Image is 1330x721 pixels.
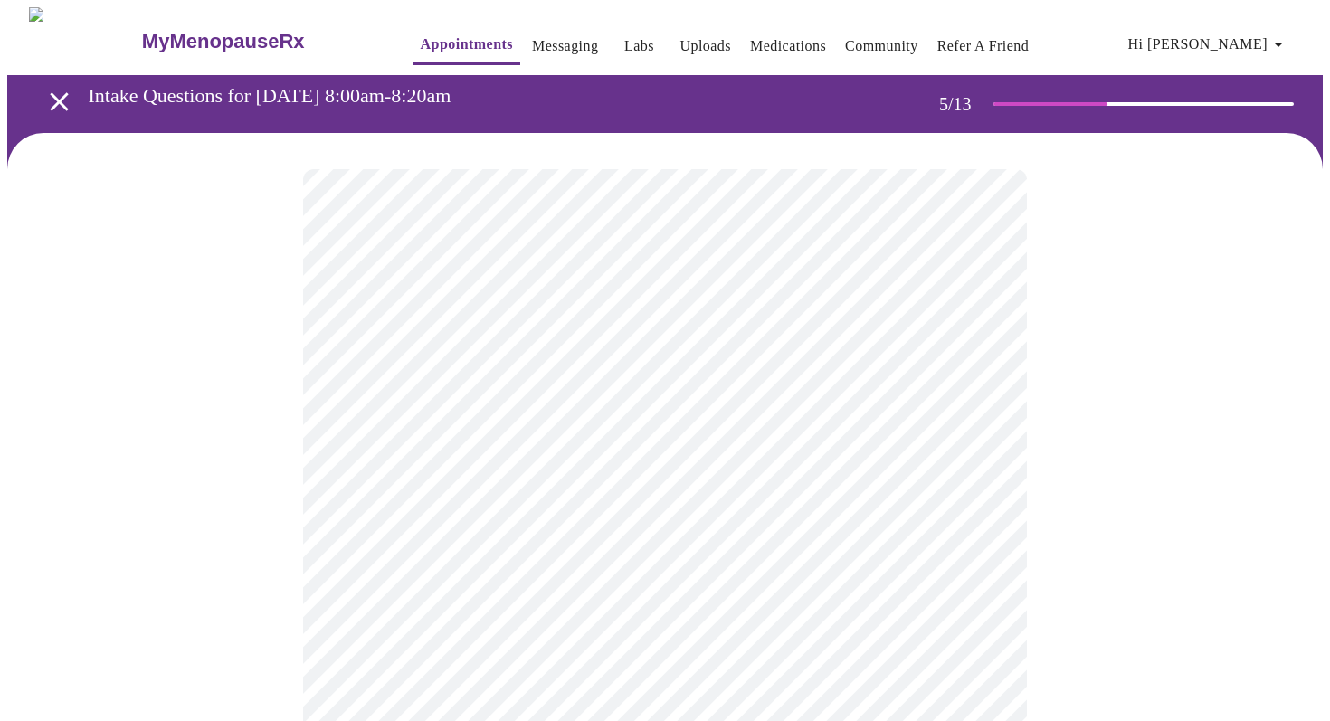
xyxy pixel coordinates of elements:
button: Refer a Friend [930,28,1037,64]
button: Labs [610,28,668,64]
button: open drawer [33,75,86,128]
button: Uploads [672,28,738,64]
a: Community [845,33,918,59]
a: Uploads [679,33,731,59]
img: MyMenopauseRx Logo [29,7,139,75]
a: Refer a Friend [937,33,1030,59]
button: Hi [PERSON_NAME] [1121,26,1297,62]
a: Medications [750,33,826,59]
button: Appointments [413,26,520,65]
a: Appointments [421,32,513,57]
span: Hi [PERSON_NAME] [1128,32,1289,57]
a: MyMenopauseRx [139,10,376,73]
h3: 5 / 13 [939,94,993,115]
button: Medications [743,28,833,64]
a: Labs [624,33,654,59]
button: Community [838,28,926,64]
h3: Intake Questions for [DATE] 8:00am-8:20am [89,84,868,108]
button: Messaging [525,28,605,64]
h3: MyMenopauseRx [142,30,305,53]
a: Messaging [532,33,598,59]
